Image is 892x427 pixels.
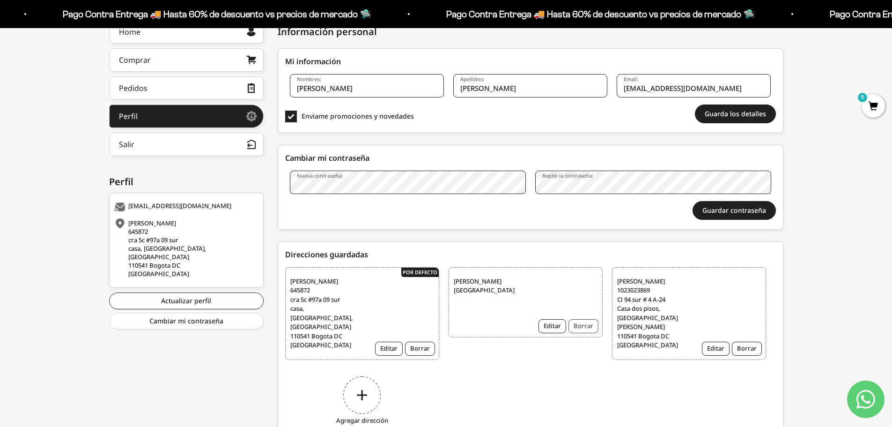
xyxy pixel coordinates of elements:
[114,219,256,278] div: [PERSON_NAME] 645872 cra 5c #97a 09 sur casa, [GEOGRAPHIC_DATA], [GEOGRAPHIC_DATA] 110541 Bogota ...
[114,202,256,212] div: [EMAIL_ADDRESS][DOMAIN_NAME]
[732,342,762,356] button: Borrar
[454,277,527,295] span: [PERSON_NAME] [GEOGRAPHIC_DATA]
[568,319,598,333] button: Borrar
[285,152,776,164] div: Cambiar mi contraseña
[278,25,377,39] div: Información personal
[624,75,638,82] label: Email:
[375,342,403,356] button: Editar
[109,175,264,189] div: Perfil
[119,141,134,148] div: Salir
[693,201,776,220] button: Guardar contraseña
[285,249,776,260] div: Direcciones guardadas
[109,105,264,128] a: Perfil
[423,7,731,22] p: Pago Contra Entrega 🚚 Hasta 60% de descuento vs precios de mercado 🛸
[857,92,868,103] mark: 0
[109,48,264,72] a: Comprar
[617,277,691,350] span: [PERSON_NAME] 1023023869 Cl 94 sur # 4 A-24 Casa dos pisos, [GEOGRAPHIC_DATA][PERSON_NAME] 110541...
[109,292,264,309] a: Actualizar perfil
[285,56,776,67] div: Mi información
[862,102,885,112] a: 0
[336,416,388,426] i: Agregar dirección
[285,111,439,122] label: Enviame promociones y novedades
[695,105,776,123] button: Guarda los detalles
[119,84,147,92] div: Pedidos
[297,75,321,82] label: Nombres:
[109,76,264,100] a: Pedidos
[538,319,566,333] button: Editar
[405,342,435,356] button: Borrar
[702,342,730,356] button: Editar
[39,7,348,22] p: Pago Contra Entrega 🚚 Hasta 60% de descuento vs precios de mercado 🛸
[119,112,138,120] div: Perfil
[119,56,151,64] div: Comprar
[109,20,264,44] a: Home
[109,133,264,156] button: Salir
[109,313,264,330] a: Cambiar mi contraseña
[297,172,343,179] label: Nueva contraseña:
[119,28,140,36] div: Home
[542,172,593,179] label: Repite la contraseña:
[290,277,364,350] span: [PERSON_NAME] 645872 cra 5c #97a 09 sur casa, [GEOGRAPHIC_DATA], [GEOGRAPHIC_DATA] 110541 Bogota ...
[460,75,484,82] label: Apeliidos:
